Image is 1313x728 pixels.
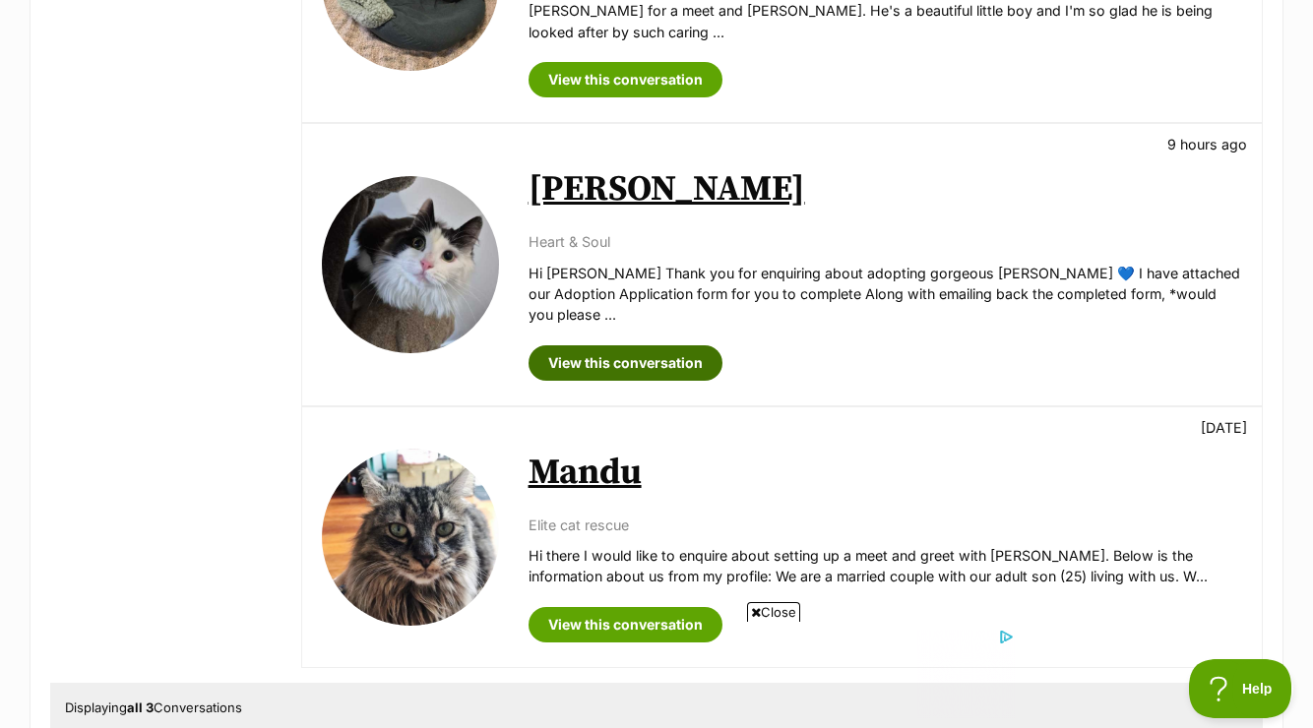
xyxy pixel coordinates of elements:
p: 9 hours ago [1167,134,1247,154]
strong: all 3 [127,699,154,715]
a: View this conversation [529,62,722,97]
p: Hi [PERSON_NAME] Thank you for enquiring about adopting gorgeous [PERSON_NAME] 💙 I have attached ... [529,263,1242,326]
a: View this conversation [529,345,722,381]
span: Close [747,602,800,622]
p: Heart & Soul [529,231,1242,252]
p: Hi there I would like to enquire about setting up a meet and greet with [PERSON_NAME]. Below is t... [529,545,1242,587]
a: View this conversation [529,607,722,642]
a: Mandu [529,451,642,495]
span: Displaying Conversations [65,699,242,715]
img: Mandu [322,449,499,626]
iframe: Advertisement [298,630,1015,718]
img: Collins [322,176,499,353]
iframe: Help Scout Beacon - Open [1189,659,1293,718]
a: [PERSON_NAME] [529,167,805,212]
p: [DATE] [1201,417,1247,438]
p: Elite cat rescue [529,515,1242,535]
